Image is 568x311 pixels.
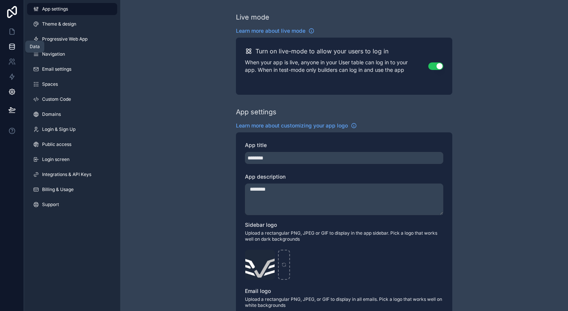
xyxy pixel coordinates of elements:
[27,33,117,45] a: Progressive Web App
[42,51,65,57] span: Navigation
[42,156,69,162] span: Login screen
[42,96,71,102] span: Custom Code
[27,108,117,120] a: Domains
[27,138,117,150] a: Public access
[42,81,58,87] span: Spaces
[245,59,428,74] p: When your app is live, anyone in your User table can log in to your app. When in test-mode only b...
[245,173,286,180] span: App description
[27,199,117,211] a: Support
[27,93,117,105] a: Custom Code
[42,187,74,193] span: Billing & Usage
[42,36,88,42] span: Progressive Web App
[42,66,71,72] span: Email settings
[236,27,305,35] span: Learn more about live mode
[236,27,314,35] a: Learn more about live mode
[42,6,68,12] span: App settings
[27,123,117,135] a: Login & Sign Up
[245,288,271,294] span: Email logo
[27,18,117,30] a: Theme & design
[42,141,71,147] span: Public access
[236,122,348,129] span: Learn more about customizing your app logo
[30,44,40,50] div: Data
[27,78,117,90] a: Spaces
[236,12,269,23] div: Live mode
[27,168,117,181] a: Integrations & API Keys
[255,47,388,56] h2: Turn on live-mode to allow your users to log in
[245,142,267,148] span: App title
[245,296,443,308] span: Upload a rectangular PNG, JPEG, or GIF to display in all emails. Pick a logo that works well on w...
[27,3,117,15] a: App settings
[245,230,443,242] span: Upload a rectangular PNG, JPEG or GIF to display in the app sidebar. Pick a logo that works well ...
[42,111,61,117] span: Domains
[42,171,91,177] span: Integrations & API Keys
[245,221,277,228] span: Sidebar logo
[236,122,357,129] a: Learn more about customizing your app logo
[42,126,76,132] span: Login & Sign Up
[27,153,117,165] a: Login screen
[42,21,76,27] span: Theme & design
[27,184,117,196] a: Billing & Usage
[236,107,276,117] div: App settings
[27,63,117,75] a: Email settings
[27,48,117,60] a: Navigation
[42,202,59,208] span: Support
